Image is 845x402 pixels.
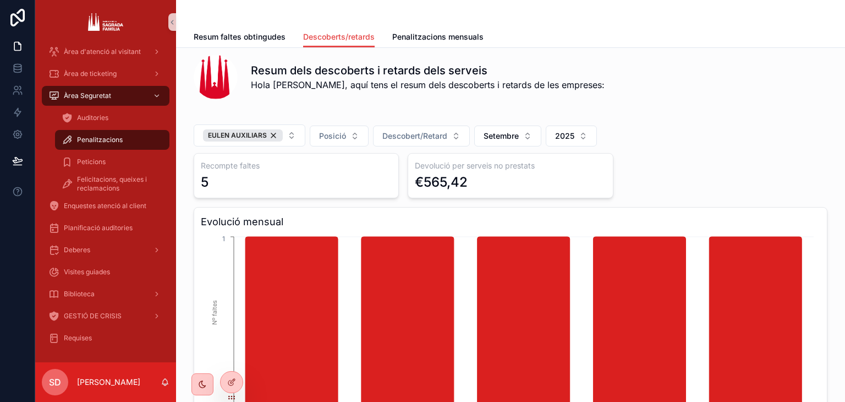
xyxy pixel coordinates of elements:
[64,91,111,100] span: Àrea Seguretat
[415,173,468,191] div: €565,42
[42,86,169,106] a: Àrea Seguretat
[35,44,176,362] div: scrollable content
[88,13,123,31] img: App logo
[64,268,110,276] span: Visites guiades
[474,126,541,146] button: Select Button
[251,63,605,78] h1: Resum dels descoberts i retards dels serveis
[251,78,605,91] span: Hola [PERSON_NAME], aquí tens el resum dels descoberts i retards de les empreses:
[64,69,117,78] span: Àrea de ticketing
[77,175,158,193] span: Felicitacions, queixes i reclamacions
[64,224,133,232] span: Planificació auditories
[201,214,820,230] h3: Evolució mensual
[194,27,286,49] a: Resum faltes obtingudes
[203,129,283,142] button: Unselect EULEN_AUXILIARS
[42,328,169,348] a: Requises
[77,113,108,122] span: Auditories
[310,126,369,146] button: Select Button
[194,124,305,146] button: Select Button
[392,27,484,49] a: Penalitzacions mensuals
[555,131,574,142] span: 2025
[382,131,447,142] span: Descobert/Retard
[201,173,208,191] div: 5
[303,27,375,48] a: Descoberts/retards
[194,31,286,42] span: Resum faltes obtingudes
[415,160,606,171] h3: Devolució per serveis no prestats
[42,64,169,84] a: Àrea de ticketing
[49,376,61,389] span: SD
[484,131,519,142] span: Setembre
[64,334,92,343] span: Requises
[64,202,146,210] span: Enquestes atenció al client
[77,377,140,388] p: [PERSON_NAME]
[203,129,283,142] div: EULEN AUXILIARS
[42,306,169,326] a: GESTIÓ DE CRISIS
[55,130,169,150] a: Penalitzacions
[42,196,169,216] a: Enquestes atenció al client
[55,108,169,128] a: Auditories
[546,126,597,146] button: Select Button
[77,157,106,166] span: Peticions
[55,174,169,194] a: Felicitacions, queixes i reclamacions
[42,42,169,62] a: Àrea d'atenció al visitant
[201,160,392,171] h3: Recompte faltes
[373,126,470,146] button: Select Button
[55,152,169,172] a: Peticions
[392,31,484,42] span: Penalitzacions mensuals
[319,131,346,142] span: Posició
[64,47,141,56] span: Àrea d'atenció al visitant
[222,235,225,243] tspan: 1
[42,218,169,238] a: Planificació auditories
[64,246,90,254] span: Deberes
[77,135,123,144] span: Penalitzacions
[42,262,169,282] a: Visites guiades
[64,312,122,320] span: GESTIÓ DE CRISIS
[42,284,169,304] a: Biblioteca
[64,290,95,298] span: Biblioteca
[42,240,169,260] a: Deberes
[303,31,375,42] span: Descoberts/retards
[211,300,218,325] tspan: Nº faltes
